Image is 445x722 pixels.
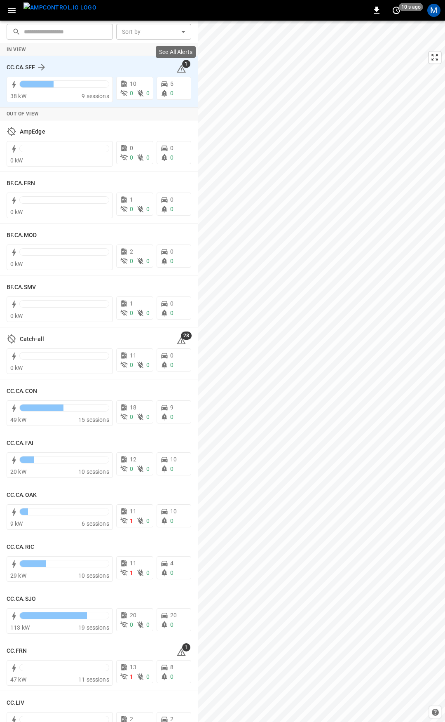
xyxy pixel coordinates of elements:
span: 0 [130,258,133,264]
span: 0 [130,466,133,472]
span: 11 [130,508,136,515]
span: 0 [146,206,150,212]
h6: Catch-all [20,335,44,344]
span: 0 [170,90,173,96]
span: 1 [182,643,190,651]
span: 20 kW [10,468,26,475]
span: 0 [130,154,133,161]
span: 4 [170,560,173,567]
span: 0 kW [10,365,23,371]
span: 113 kW [10,624,30,631]
span: 0 [130,362,133,368]
span: 0 [130,145,133,151]
span: 0 kW [10,261,23,267]
span: 10 [170,456,177,463]
span: 0 [146,310,150,316]
span: 6 sessions [82,520,109,527]
h6: CC.CA.CON [7,387,37,396]
span: 0 [170,673,173,680]
span: 0 [146,569,150,576]
span: 0 [146,90,150,96]
span: 0 [170,248,173,255]
span: 0 [146,673,150,680]
h6: BF.CA.FRN [7,179,35,188]
span: 0 [130,90,133,96]
span: 10 sessions [78,468,109,475]
span: 10 sessions [78,572,109,579]
span: 9 kW [10,520,23,527]
span: 1 [182,60,190,68]
span: 9 sessions [82,93,109,99]
h6: CC.CA.OAK [7,491,37,500]
strong: In View [7,47,26,52]
span: 0 [170,310,173,316]
span: 8 [170,664,173,670]
span: 0 [170,414,173,420]
span: 0 kW [10,209,23,215]
span: 0 [170,154,173,161]
span: 0 [170,196,173,203]
span: 2 [130,248,133,255]
h6: CC.CA.FAI [7,439,33,448]
span: 11 [130,352,136,359]
span: 20 [130,612,136,619]
span: 0 [130,621,133,628]
span: 9 [170,404,173,411]
span: 0 [170,362,173,368]
span: 0 kW [10,157,23,164]
span: 0 [170,517,173,524]
span: 0 kW [10,313,23,319]
span: 0 [170,466,173,472]
span: 0 [170,352,173,359]
h6: CC.CA.SFF [7,63,35,72]
h6: CC.FRN [7,647,27,656]
span: 47 kW [10,676,26,683]
div: profile-icon [427,4,440,17]
span: 0 [170,569,173,576]
span: 0 [170,145,173,151]
span: 28 [181,332,192,340]
span: 0 [146,154,150,161]
strong: Out of View [7,111,39,117]
span: 0 [130,414,133,420]
span: 0 [170,621,173,628]
span: 0 [170,300,173,307]
p: See All Alerts [159,48,192,56]
span: 0 [146,362,150,368]
span: 5 [170,80,173,87]
span: 11 [130,560,136,567]
span: 0 [146,258,150,264]
h6: BF.CA.MOD [7,231,37,240]
span: 1 [130,673,133,680]
span: 0 [170,206,173,212]
span: 20 [170,612,177,619]
canvas: Map [198,21,445,722]
h6: CC.LIV [7,698,25,708]
span: 0 [130,206,133,212]
span: 0 [130,310,133,316]
span: 0 [146,466,150,472]
span: 0 [146,621,150,628]
img: ampcontrol.io logo [23,2,96,13]
span: 15 sessions [78,416,109,423]
span: 19 sessions [78,624,109,631]
span: 1 [130,300,133,307]
button: set refresh interval [390,4,403,17]
span: 1 [130,517,133,524]
span: 0 [146,517,150,524]
span: 29 kW [10,572,26,579]
span: 10 [130,80,136,87]
span: 49 kW [10,416,26,423]
h6: AmpEdge [20,127,45,136]
span: 10 s ago [399,3,423,11]
span: 18 [130,404,136,411]
span: 38 kW [10,93,26,99]
h6: CC.CA.SJO [7,595,36,604]
span: 12 [130,456,136,463]
h6: CC.CA.RIC [7,543,34,552]
span: 10 [170,508,177,515]
h6: BF.CA.SMV [7,283,36,292]
span: 1 [130,569,133,576]
span: 1 [130,196,133,203]
span: 0 [170,258,173,264]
